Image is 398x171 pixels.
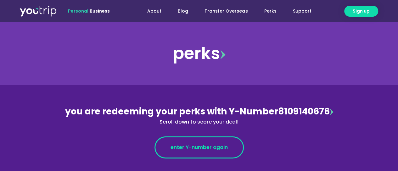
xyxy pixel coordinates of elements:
[171,144,228,151] span: enter Y-number again
[63,118,336,126] div: Scroll down to score your deal!
[256,5,284,17] a: Perks
[68,8,88,14] span: Personal
[284,5,319,17] a: Support
[353,8,370,14] span: Sign up
[68,8,110,14] span: |
[170,5,196,17] a: Blog
[65,105,278,118] span: you are redeeming your perks with Y-Number
[63,105,336,126] div: 8109140676
[196,5,256,17] a: Transfer Overseas
[344,6,378,17] a: Sign up
[154,136,244,158] a: enter Y-number again
[127,5,319,17] nav: Menu
[139,5,170,17] a: About
[90,8,110,14] a: Business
